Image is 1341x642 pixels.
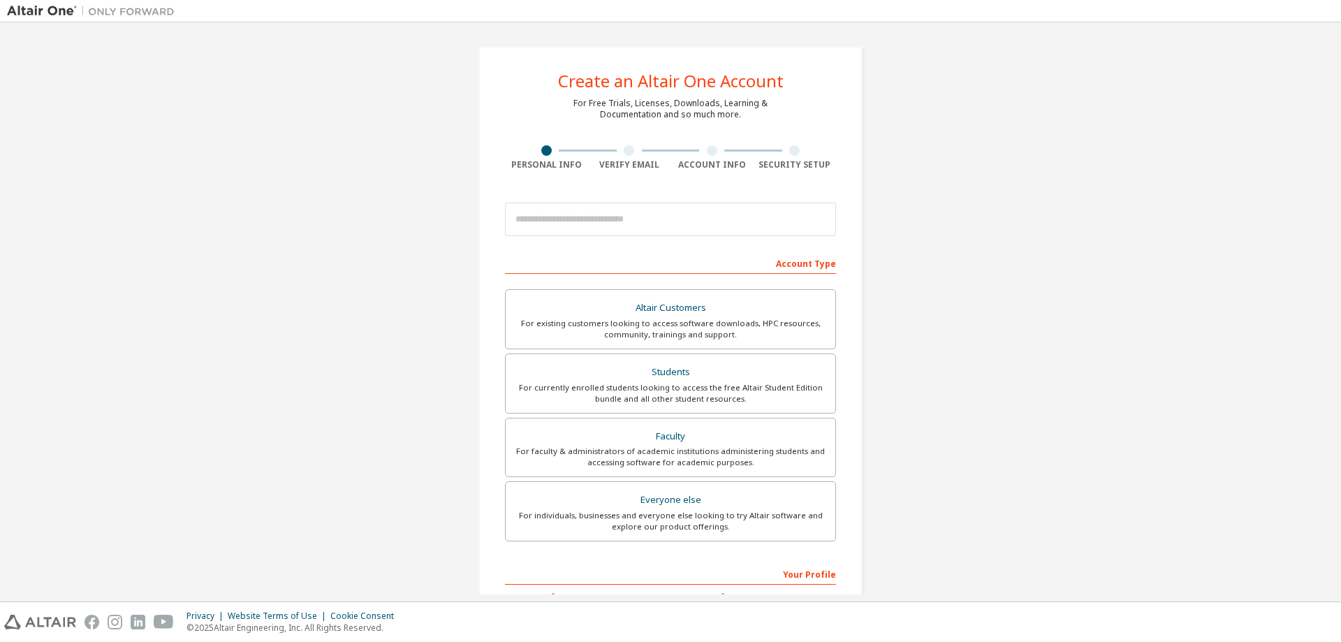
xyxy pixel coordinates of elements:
div: Privacy [186,611,228,622]
div: Students [514,363,827,382]
label: Last Name [675,592,836,603]
div: Create an Altair One Account [558,73,784,89]
img: facebook.svg [85,615,99,629]
div: For individuals, businesses and everyone else looking to try Altair software and explore our prod... [514,510,827,532]
label: First Name [505,592,666,603]
img: linkedin.svg [131,615,145,629]
div: Security Setup [754,159,837,170]
img: youtube.svg [154,615,174,629]
img: altair_logo.svg [4,615,76,629]
div: Personal Info [505,159,588,170]
div: Altair Customers [514,298,827,318]
p: © 2025 Altair Engineering, Inc. All Rights Reserved. [186,622,402,634]
div: Account Type [505,251,836,274]
div: Everyone else [514,490,827,510]
div: For currently enrolled students looking to access the free Altair Student Edition bundle and all ... [514,382,827,404]
div: Faculty [514,427,827,446]
div: Website Terms of Use [228,611,330,622]
img: Altair One [7,4,182,18]
img: instagram.svg [108,615,122,629]
div: For existing customers looking to access software downloads, HPC resources, community, trainings ... [514,318,827,340]
div: Account Info [670,159,754,170]
div: Cookie Consent [330,611,402,622]
div: Verify Email [588,159,671,170]
div: For Free Trials, Licenses, Downloads, Learning & Documentation and so much more. [573,98,768,120]
div: For faculty & administrators of academic institutions administering students and accessing softwa... [514,446,827,468]
div: Your Profile [505,562,836,585]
